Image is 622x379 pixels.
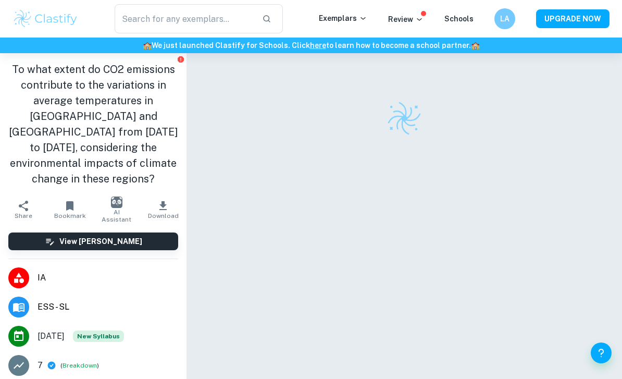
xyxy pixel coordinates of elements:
button: Help and Feedback [591,343,612,363]
span: 🏫 [143,41,152,50]
span: ( ) [60,361,99,371]
span: AI Assistant [99,209,134,223]
span: Download [148,212,179,219]
span: [DATE] [38,330,65,343]
h6: LA [499,13,511,25]
input: Search for any exemplars... [115,4,254,33]
p: Exemplars [319,13,367,24]
h6: We just launched Clastify for Schools. Click to learn how to become a school partner. [2,40,620,51]
span: ESS - SL [38,301,178,313]
img: Clastify logo [13,8,79,29]
button: Breakdown [63,361,97,370]
button: Download [140,195,187,224]
button: Bookmark [47,195,94,224]
span: 🏫 [471,41,480,50]
h1: To what extent do CO2 emissions contribute to the variations in average temperatures in [GEOGRAPH... [8,62,178,187]
span: Share [15,212,32,219]
img: AI Assistant [111,197,122,208]
h6: View [PERSON_NAME] [59,236,142,247]
a: Schools [444,15,474,23]
button: AI Assistant [93,195,140,224]
button: UPGRADE NOW [536,9,609,28]
span: IA [38,272,178,284]
button: LA [494,8,515,29]
div: Starting from the May 2026 session, the ESS IA requirements have changed. We created this exempla... [73,331,124,342]
p: Review [388,14,424,25]
span: New Syllabus [73,331,124,342]
img: Clastify logo [386,100,422,137]
button: View [PERSON_NAME] [8,233,178,250]
button: Report issue [177,55,184,63]
a: here [310,41,326,50]
p: 7 [38,359,43,372]
span: Bookmark [54,212,86,219]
